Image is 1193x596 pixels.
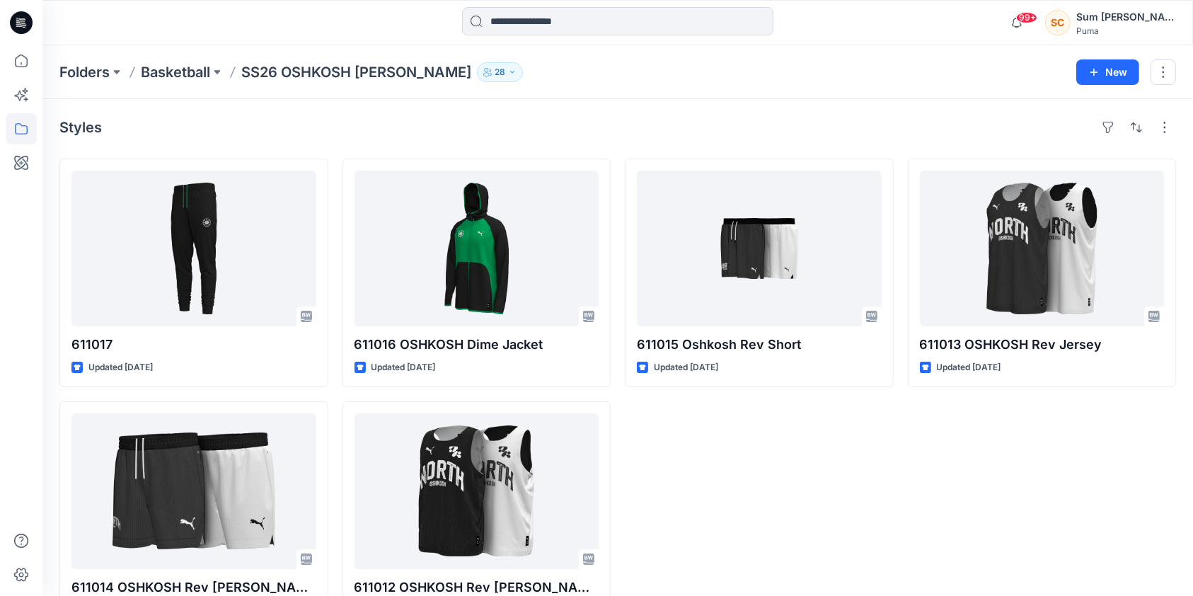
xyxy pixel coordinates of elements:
[71,335,316,355] p: 611017
[1016,12,1037,23] span: 99+
[1076,25,1175,36] div: Puma
[71,171,316,326] a: 611017
[88,360,153,375] p: Updated [DATE]
[495,64,505,80] p: 28
[59,119,102,136] h4: Styles
[1076,59,1139,85] button: New
[920,335,1165,355] p: 611013 OSHKOSH Rev Jersey
[1076,8,1175,25] div: Sum [PERSON_NAME]
[654,360,718,375] p: Updated [DATE]
[1045,10,1071,35] div: SC
[477,62,523,82] button: 28
[355,413,599,569] a: 611012 OSHKOSH Rev Jersey Jr
[355,335,599,355] p: 611016 OSHKOSH Dime Jacket
[637,171,882,326] a: 611015 Oshkosh Rev Short
[371,360,436,375] p: Updated [DATE]
[920,171,1165,326] a: 611013 OSHKOSH Rev Jersey
[71,413,316,569] a: 611014 OSHKOSH Rev Jersey Jr
[59,62,110,82] a: Folders
[637,335,882,355] p: 611015 Oshkosh Rev Short
[241,62,471,82] p: SS26 OSHKOSH [PERSON_NAME]
[141,62,210,82] a: Basketball
[937,360,1001,375] p: Updated [DATE]
[355,171,599,326] a: 611016 OSHKOSH Dime Jacket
